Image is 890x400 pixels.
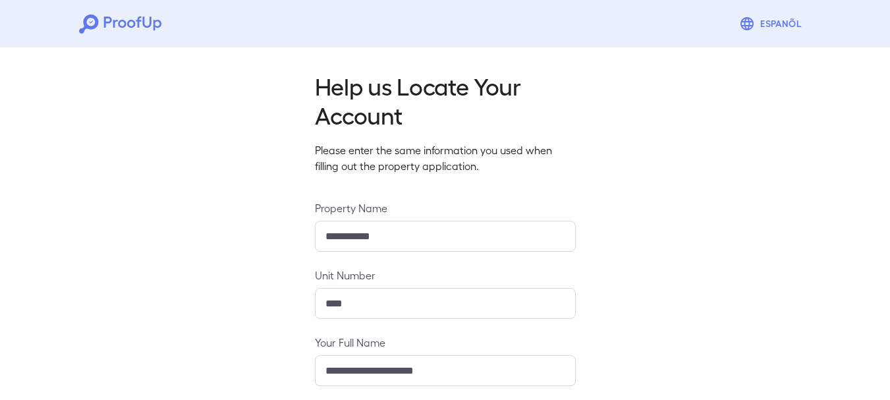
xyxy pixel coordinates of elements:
button: Espanõl [734,11,811,37]
label: Your Full Name [315,335,576,350]
label: Property Name [315,200,576,215]
h2: Help us Locate Your Account [315,71,576,129]
label: Unit Number [315,268,576,283]
p: Please enter the same information you used when filling out the property application. [315,142,576,174]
